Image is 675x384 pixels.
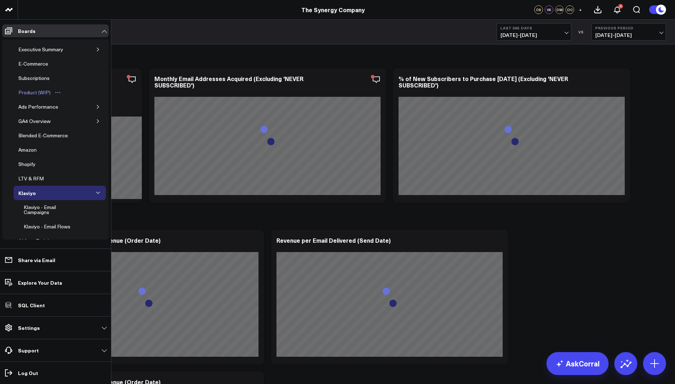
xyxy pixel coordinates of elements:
[301,6,365,14] a: The Synergy Company
[399,75,568,89] div: % of New Subscribers to Purchase [DATE] (Excluding 'NEVER SUBSCRIBED')
[545,5,553,14] div: VK
[17,60,50,68] div: E-Commerce
[591,23,666,41] button: Previous Period[DATE]-[DATE]
[17,103,60,111] div: Ads Performance
[17,74,51,82] div: Subscriptions
[575,30,588,34] div: VS
[17,189,38,197] div: Klaviyo
[546,352,609,375] a: AskCorral
[18,302,45,308] p: SQL Client
[18,280,62,285] p: Explore Your Data
[18,257,55,263] p: Share via Email
[14,57,64,71] a: E-CommerceOpen board menu
[18,370,38,376] p: Log Out
[17,146,38,154] div: Amazon
[2,366,109,379] a: Log Out
[14,143,52,157] a: AmazonOpen board menu
[595,32,662,38] span: [DATE] - [DATE]
[497,23,571,41] button: Last 365 Days[DATE]-[DATE]
[555,5,564,14] div: DW
[14,186,51,200] a: KlaviyoOpen board menu
[14,100,74,114] a: Ads PerformanceOpen board menu
[501,32,567,38] span: [DATE] - [DATE]
[501,26,567,30] b: Last 365 Days
[276,236,391,244] div: Revenue per Email Delivered (Send Date)
[14,157,51,171] a: ShopifyOpen board menu
[595,26,662,30] b: Previous Period
[17,88,52,97] div: Product (WIP)
[576,5,585,14] button: +
[154,75,303,89] div: Monthly Email Addresses Acquired (Excluding 'NEVER SUBSCRIBED')
[14,71,65,85] a: SubscriptionsOpen board menu
[618,4,623,9] div: 4
[17,45,65,54] div: Executive Summary
[2,299,109,312] a: SQL Client
[18,28,36,34] p: Boards
[17,160,37,169] div: Shopify
[52,90,63,95] button: Open board menu
[14,85,66,100] a: Product (WIP)Open board menu
[17,117,52,125] div: GA4 Overview
[18,347,39,353] p: Support
[19,219,86,234] a: Klaviyo - Email FlowsOpen board menu
[17,237,56,245] div: AI Auto Training
[18,325,40,331] p: Settings
[534,5,543,14] div: CS
[14,128,83,143] a: Blended E-CommerceOpen board menu
[14,42,79,57] a: Executive SummaryOpen board menu
[565,5,574,14] div: DC
[19,200,97,219] a: Klaviyo - Email CampaignsOpen board menu
[22,222,72,231] div: Klaviyo - Email Flows
[579,7,582,12] span: +
[14,114,66,128] a: GA4 OverviewOpen board menu
[14,171,59,186] a: LTV & RFMOpen board menu
[17,131,70,140] div: Blended E-Commerce
[22,203,84,217] div: Klaviyo - Email Campaigns
[17,174,46,183] div: LTV & RFM
[14,234,70,248] a: AI Auto TrainingOpen board menu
